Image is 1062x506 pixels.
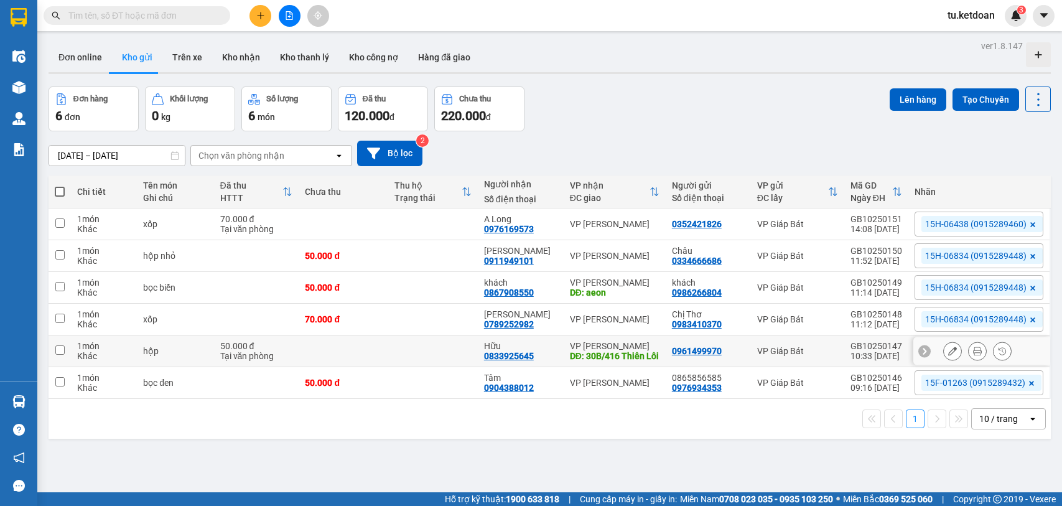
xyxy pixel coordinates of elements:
[484,309,557,319] div: Trần Hùng
[68,9,215,22] input: Tìm tên, số ĐT hoặc mã đơn
[484,319,534,329] div: 0789252982
[757,283,838,293] div: VP Giáp Bát
[77,309,131,319] div: 1 món
[570,193,650,203] div: ĐC giao
[248,108,255,123] span: 6
[434,87,524,131] button: Chưa thu220.000đ
[843,492,933,506] span: Miền Bắc
[77,246,131,256] div: 1 món
[484,179,557,189] div: Người nhận
[672,180,745,190] div: Người gửi
[484,278,557,288] div: khách
[570,378,659,388] div: VP [PERSON_NAME]
[850,256,902,266] div: 11:52 [DATE]
[143,219,207,229] div: xốp
[49,42,112,72] button: Đơn online
[1028,414,1038,424] svg: open
[12,112,26,125] img: warehouse-icon
[719,494,833,504] strong: 0708 023 035 - 0935 103 250
[285,11,294,20] span: file-add
[77,373,131,383] div: 1 món
[1033,5,1055,27] button: caret-down
[152,108,159,123] span: 0
[49,146,185,166] input: Select a date range.
[836,497,840,502] span: ⚪️
[672,288,722,298] div: 0986266804
[672,278,745,288] div: khách
[943,342,962,360] div: Sửa đơn hàng
[445,492,559,506] span: Hỗ trợ kỹ thuật:
[672,256,722,266] div: 0334666686
[1017,6,1026,14] sup: 3
[850,246,902,256] div: GB10250150
[953,88,1019,111] button: Tạo Chuyến
[506,494,559,504] strong: 1900 633 818
[305,314,382,324] div: 70.000 đ
[388,176,478,208] th: Toggle SortBy
[13,480,25,492] span: message
[757,378,838,388] div: VP Giáp Bát
[757,346,838,356] div: VP Giáp Bát
[915,187,1043,197] div: Nhãn
[143,378,207,388] div: bọc đen
[11,8,27,27] img: logo-vxr
[266,95,298,103] div: Số lượng
[73,95,108,103] div: Đơn hàng
[850,224,902,234] div: 14:08 [DATE]
[441,108,486,123] span: 220.000
[212,42,270,72] button: Kho nhận
[484,351,534,361] div: 0833925645
[751,176,844,208] th: Toggle SortBy
[77,214,131,224] div: 1 món
[569,492,571,506] span: |
[12,81,26,94] img: warehouse-icon
[850,278,902,288] div: GB10250149
[220,341,293,351] div: 50.000 đ
[570,341,659,351] div: VP [PERSON_NAME]
[394,180,462,190] div: Thu hộ
[925,314,1027,325] span: 15H-06834 (0915289448)
[55,108,62,123] span: 6
[757,314,838,324] div: VP Giáp Bát
[672,373,745,383] div: 0865856585
[363,95,386,103] div: Đã thu
[305,283,382,293] div: 50.000 đ
[77,256,131,266] div: Khác
[459,95,491,103] div: Chưa thu
[938,7,1005,23] span: tu.ketdoan
[484,256,534,266] div: 0911949101
[570,251,659,261] div: VP [PERSON_NAME]
[339,42,408,72] button: Kho công nợ
[680,492,833,506] span: Miền Nam
[249,5,271,27] button: plus
[143,346,207,356] div: hộp
[890,88,946,111] button: Lên hàng
[925,250,1027,261] span: 15H-06834 (0915289448)
[307,5,329,27] button: aim
[12,50,26,63] img: warehouse-icon
[162,42,212,72] button: Trên xe
[258,112,275,122] span: món
[408,42,480,72] button: Hàng đã giao
[1019,6,1023,14] span: 3
[220,180,283,190] div: Đã thu
[672,383,722,393] div: 0976934353
[850,214,902,224] div: GB10250151
[570,351,659,361] div: DĐ: 30B/416 Thiên Lôi
[389,112,394,122] span: đ
[672,219,722,229] div: 0352421826
[850,341,902,351] div: GB10250147
[416,134,429,147] sup: 2
[145,87,235,131] button: Khối lượng0kg
[484,224,534,234] div: 0976169573
[279,5,300,27] button: file-add
[77,288,131,298] div: Khác
[52,11,60,20] span: search
[757,251,838,261] div: VP Giáp Bát
[925,218,1027,230] span: 15H-06438 (0915289460)
[850,193,892,203] div: Ngày ĐH
[844,176,908,208] th: Toggle SortBy
[672,193,745,203] div: Số điện thoại
[672,246,745,256] div: Châu
[484,373,557,383] div: Tâm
